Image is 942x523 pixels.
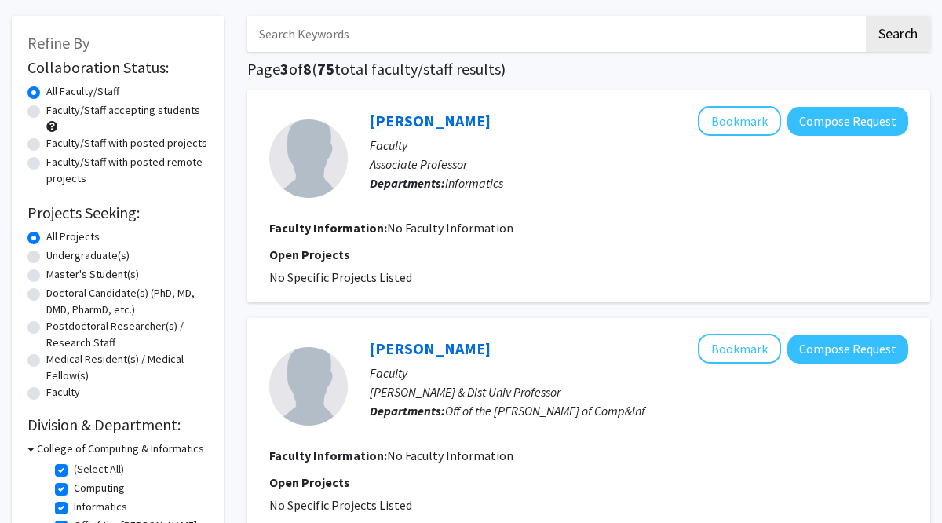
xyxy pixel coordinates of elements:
[46,102,200,119] label: Faculty/Staff accepting students
[269,245,908,264] p: Open Projects
[74,499,127,515] label: Informatics
[698,106,781,136] button: Add Alexander Poole to Bookmarks
[269,473,908,492] p: Open Projects
[269,269,412,285] span: No Specific Projects Listed
[370,155,908,174] p: Associate Professor
[387,220,513,236] span: No Faculty Information
[46,229,100,245] label: All Projects
[247,60,930,79] h1: Page of ( total faculty/staff results)
[27,203,208,222] h2: Projects Seeking:
[46,135,207,152] label: Faculty/Staff with posted projects
[269,448,387,463] b: Faculty Information:
[866,16,930,52] button: Search
[787,335,908,364] button: Compose Request to Yi Deng
[698,334,781,364] button: Add Yi Deng to Bookmarks
[269,497,412,513] span: No Specific Projects Listed
[280,59,289,79] span: 3
[317,59,334,79] span: 75
[27,58,208,77] h2: Collaboration Status:
[12,452,67,511] iframe: Chat
[247,16,863,52] input: Search Keywords
[46,318,208,351] label: Postdoctoral Researcher(s) / Research Staff
[46,384,80,400] label: Faculty
[787,107,908,136] button: Compose Request to Alexander Poole
[46,266,139,283] label: Master's Student(s)
[27,415,208,434] h2: Division & Department:
[46,351,208,384] label: Medical Resident(s) / Medical Fellow(s)
[370,111,491,130] a: [PERSON_NAME]
[370,338,491,358] a: [PERSON_NAME]
[370,403,445,419] b: Departments:
[74,461,124,477] label: (Select All)
[303,59,312,79] span: 8
[370,364,908,382] p: Faculty
[387,448,513,463] span: No Faculty Information
[370,175,445,191] b: Departments:
[46,83,119,100] label: All Faculty/Staff
[46,154,208,187] label: Faculty/Staff with posted remote projects
[370,382,908,401] p: [PERSON_NAME] & Dist Univ Professor
[46,285,208,318] label: Doctoral Candidate(s) (PhD, MD, DMD, PharmD, etc.)
[445,403,645,419] span: Off of the [PERSON_NAME] of Comp&Inf
[370,136,908,155] p: Faculty
[445,175,503,191] span: Informatics
[269,220,387,236] b: Faculty Information:
[46,247,130,264] label: Undergraduate(s)
[37,441,204,457] h3: College of Computing & Informatics
[27,33,89,53] span: Refine By
[74,480,125,496] label: Computing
